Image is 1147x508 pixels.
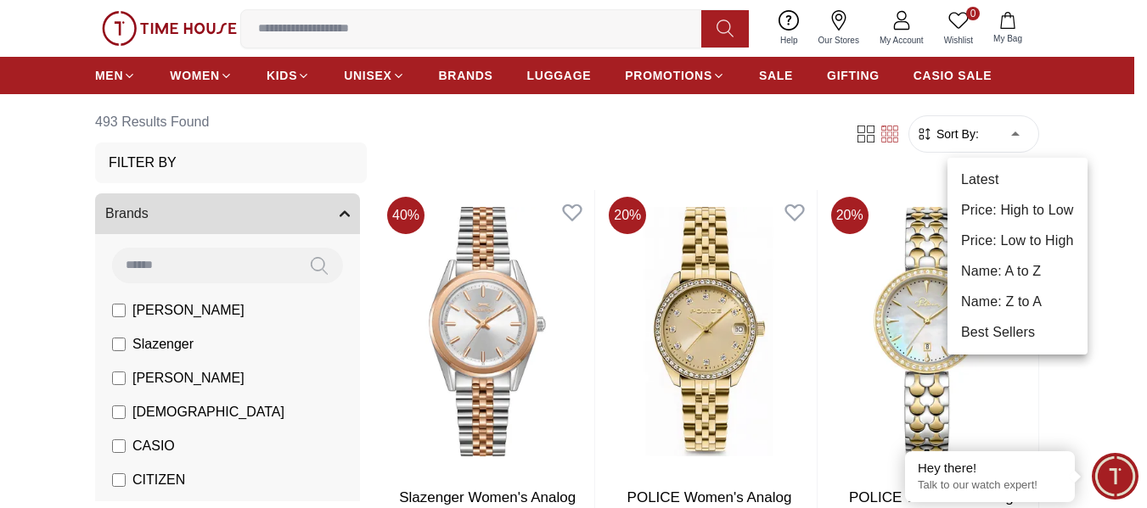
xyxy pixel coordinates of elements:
[947,287,1088,317] li: Name: Z to A
[947,195,1088,226] li: Price: High to Low
[947,256,1088,287] li: Name: A to Z
[918,478,1062,493] p: Talk to our watch expert!
[918,460,1062,477] div: Hey there!
[1092,453,1139,500] div: Chat Widget
[947,226,1088,256] li: Price: Low to High
[947,165,1088,195] li: Latest
[947,317,1088,348] li: Best Sellers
